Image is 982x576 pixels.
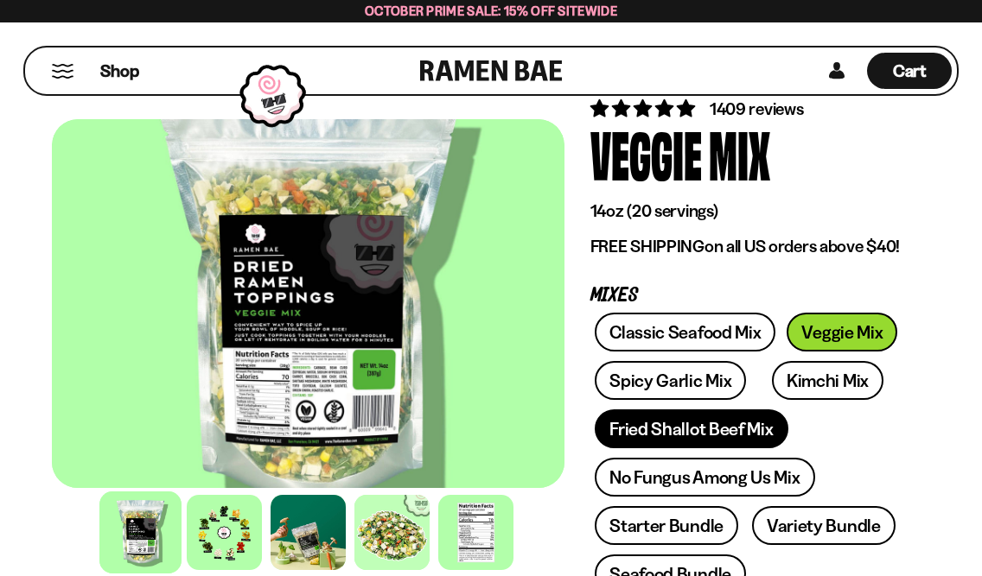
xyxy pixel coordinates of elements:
[752,506,896,545] a: Variety Bundle
[590,200,904,222] p: 14oz (20 servings)
[51,64,74,79] button: Mobile Menu Trigger
[590,236,904,257] p: on all US orders above $40!
[595,313,775,351] a: Classic Seafood Mix
[709,121,770,186] div: Mix
[590,288,904,304] p: Mixes
[893,60,927,81] span: Cart
[595,409,788,448] a: Fried Shallot Beef Mix
[365,3,617,19] span: October Prime Sale: 15% off Sitewide
[867,47,952,94] div: Cart
[100,60,139,83] span: Shop
[590,236,705,256] strong: FREE SHIPPING
[590,121,702,186] div: Veggie
[595,506,738,545] a: Starter Bundle
[595,458,814,497] a: No Fungus Among Us Mix
[772,361,883,400] a: Kimchi Mix
[100,53,139,89] a: Shop
[595,361,746,400] a: Spicy Garlic Mix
